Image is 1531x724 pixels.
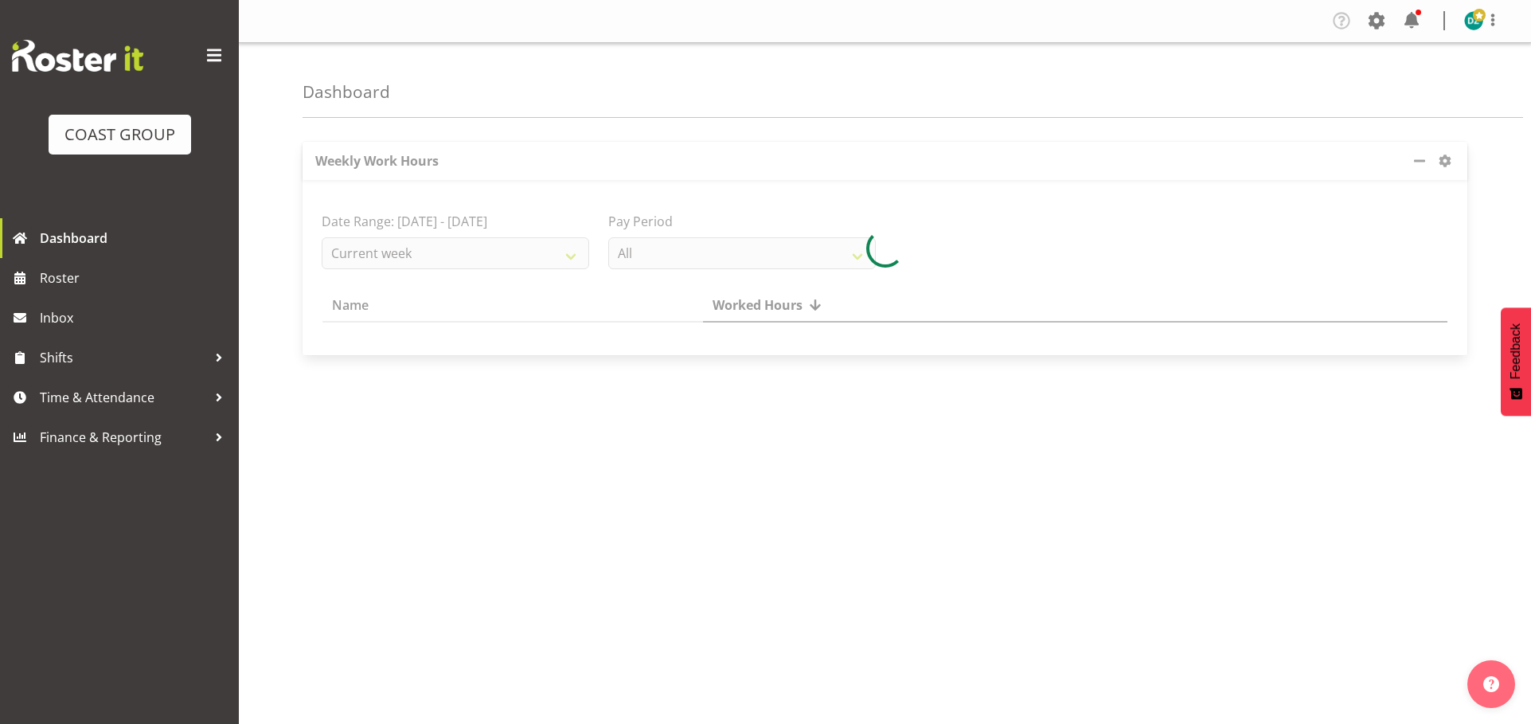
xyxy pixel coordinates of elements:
span: Time & Attendance [40,385,207,409]
span: Inbox [40,306,231,330]
span: Finance & Reporting [40,425,207,449]
span: Shifts [40,346,207,370]
span: Feedback [1509,323,1523,379]
span: Roster [40,266,231,290]
img: daniel-zhou7496.jpg [1464,11,1483,30]
h4: Dashboard [303,83,390,101]
button: Feedback - Show survey [1501,307,1531,416]
span: Dashboard [40,226,231,250]
img: Rosterit website logo [12,40,143,72]
div: COAST GROUP [64,123,175,147]
img: help-xxl-2.png [1483,676,1499,692]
